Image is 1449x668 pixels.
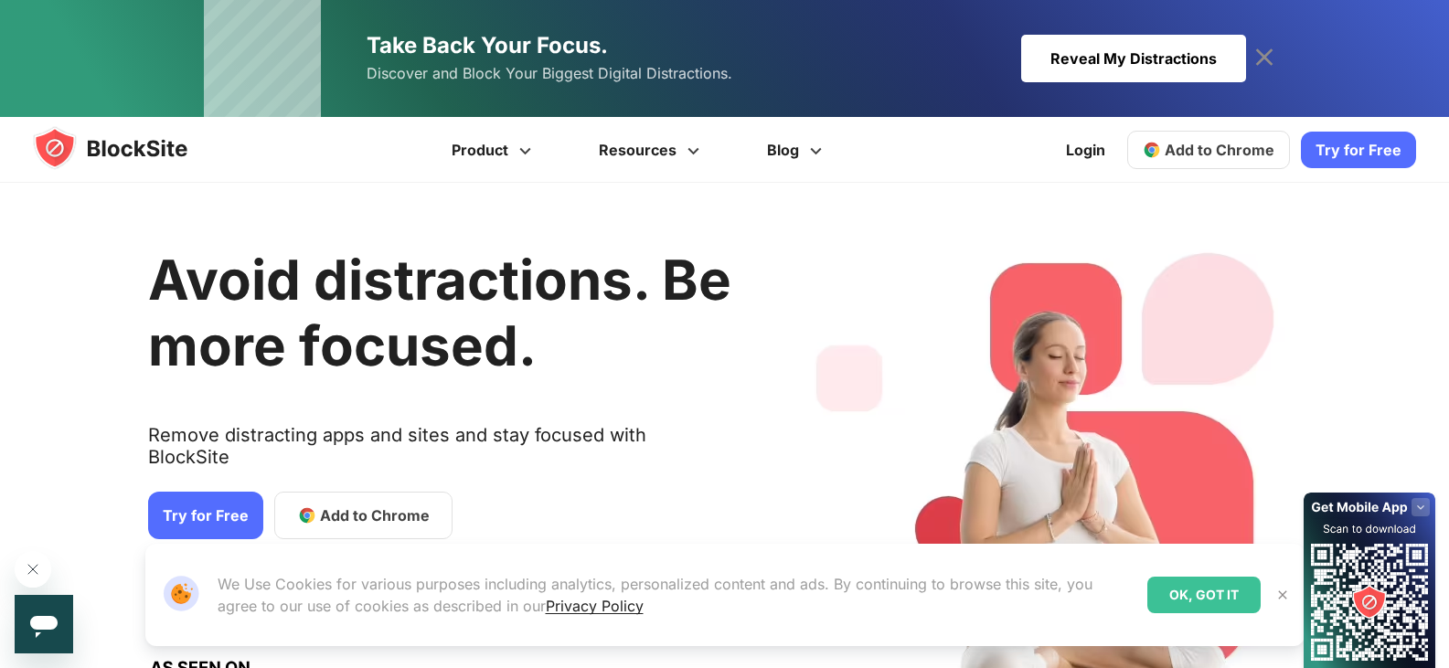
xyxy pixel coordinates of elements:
text: Remove distracting apps and sites and stay focused with BlockSite [148,424,731,482]
button: Close [1271,583,1295,607]
span: Discover and Block Your Biggest Digital Distractions. [367,60,732,87]
span: Add to Chrome [320,504,430,526]
a: Resources [568,117,736,183]
iframe: Close message [15,551,51,588]
img: chrome-icon.svg [1143,141,1161,159]
iframe: Button to launch messaging window [15,595,73,653]
div: OK, GOT IT [1147,577,1261,613]
span: Hi. Need any help? [11,13,132,27]
a: Product [421,117,568,183]
img: Close [1275,588,1290,602]
a: Try for Free [1301,132,1416,168]
h1: Avoid distractions. Be more focused. [148,247,731,378]
a: Add to Chrome [274,492,453,539]
span: Add to Chrome [1165,141,1274,159]
a: Blog [736,117,858,183]
img: blocksite-icon.5d769676.svg [33,126,223,170]
p: We Use Cookies for various purposes including analytics, personalized content and ads. By continu... [218,573,1133,617]
a: Try for Free [148,492,263,539]
div: Reveal My Distractions [1021,35,1246,82]
span: Take Back Your Focus. [367,32,608,58]
a: Login [1055,128,1116,172]
a: Add to Chrome [1127,131,1290,169]
a: Privacy Policy [546,597,644,615]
